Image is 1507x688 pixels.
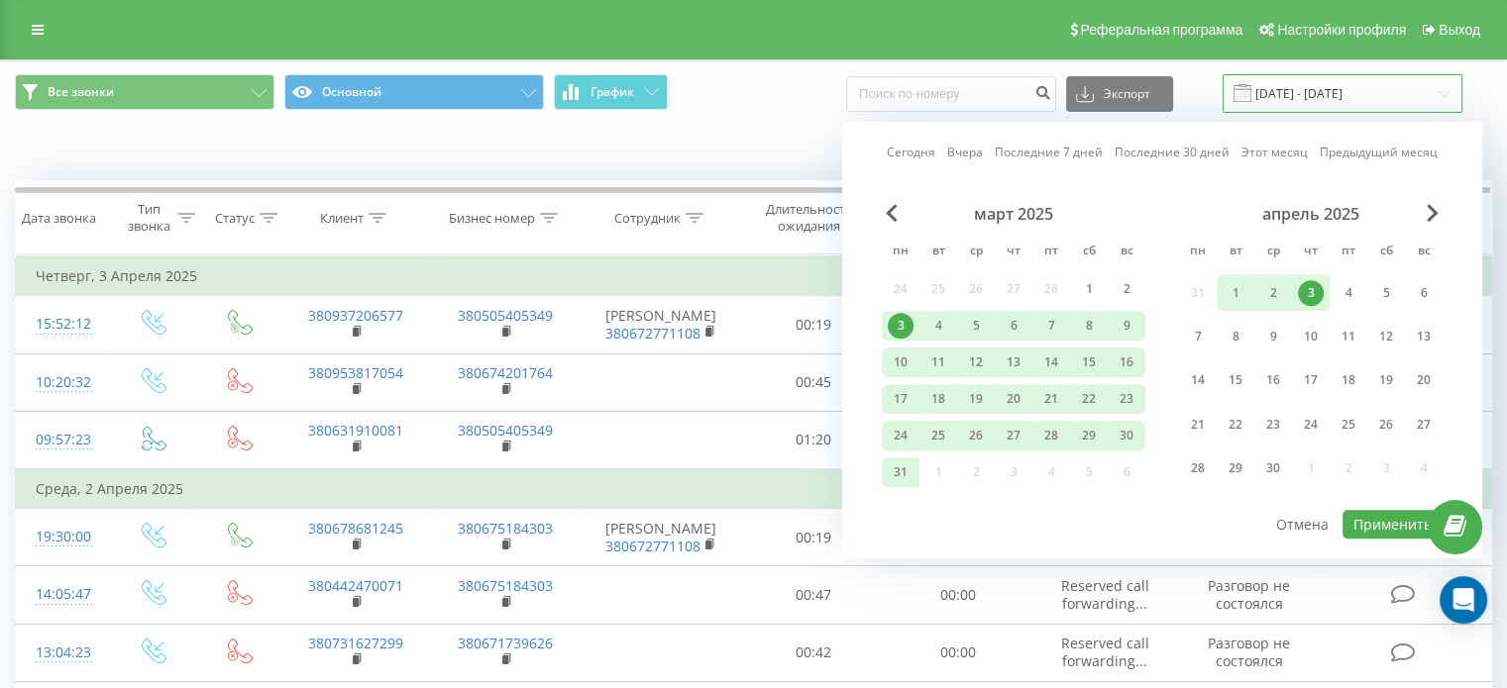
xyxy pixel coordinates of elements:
[605,324,700,343] a: 380672771108
[1292,362,1330,399] div: чт 17 апр. 2025 г.
[1336,280,1361,306] div: 4
[308,363,403,382] a: 380953817054
[1336,412,1361,438] div: 25
[888,423,914,448] div: 24
[919,384,957,414] div: вт 18 мар. 2025 г.
[1254,319,1292,355] div: ср 9 апр. 2025 г.
[1032,347,1070,377] div: пт 14 мар. 2025 г.
[1330,319,1367,355] div: пт 11 апр. 2025 г.
[1254,362,1292,399] div: ср 16 апр. 2025 г.
[1254,450,1292,487] div: ср 30 апр. 2025 г.
[36,518,88,556] div: 19:30:00
[1185,412,1211,438] div: 21
[1038,423,1064,448] div: 28
[1080,22,1242,38] span: Реферальная программа
[1217,319,1254,355] div: вт 8 апр. 2025 г.
[961,238,991,267] abbr: среда
[1179,450,1217,487] div: пн 28 апр. 2025 г.
[1367,274,1405,311] div: сб 5 апр. 2025 г.
[1334,238,1363,267] abbr: пятница
[963,386,989,412] div: 19
[760,201,859,235] div: Длительность ожидания
[1114,386,1139,412] div: 23
[925,386,951,412] div: 18
[1298,368,1324,394] div: 17
[1208,634,1290,670] span: Разговор не состоялся
[1343,510,1443,539] button: Применить
[1330,406,1367,442] div: пт 25 апр. 2025 г.
[886,204,898,222] span: Previous Month
[1405,406,1443,442] div: вс 27 апр. 2025 г.
[1336,368,1361,394] div: 18
[1001,423,1026,448] div: 27
[1241,144,1308,162] a: Этот месяц
[1367,362,1405,399] div: сб 19 апр. 2025 г.
[1371,238,1401,267] abbr: суббота
[1108,384,1145,414] div: вс 23 мар. 2025 г.
[449,210,535,227] div: Бизнес номер
[1208,576,1290,613] span: Разговор не состоялся
[1108,421,1145,450] div: вс 30 мар. 2025 г.
[1223,324,1248,349] div: 8
[995,144,1103,162] a: Последние 7 дней
[1373,412,1399,438] div: 26
[1032,384,1070,414] div: пт 21 мар. 2025 г.
[882,384,919,414] div: пн 17 мар. 2025 г.
[1411,280,1437,306] div: 6
[1292,319,1330,355] div: чт 10 апр. 2025 г.
[1066,76,1173,112] button: Экспорт
[1217,406,1254,442] div: вт 22 апр. 2025 г.
[1330,274,1367,311] div: пт 4 апр. 2025 г.
[1108,347,1145,377] div: вс 16 мар. 2025 г.
[605,537,700,555] a: 380672771108
[742,353,886,411] td: 00:45
[1296,238,1326,267] abbr: четверг
[1185,455,1211,481] div: 28
[1076,386,1102,412] div: 22
[36,575,88,614] div: 14:05:47
[581,296,742,353] td: [PERSON_NAME]
[1411,324,1437,349] div: 13
[22,210,96,227] div: Дата звонка
[1260,412,1286,438] div: 23
[886,566,1029,624] td: 00:00
[919,347,957,377] div: вт 11 мар. 2025 г.
[458,306,553,325] a: 380505405349
[1427,204,1439,222] span: Next Month
[1185,324,1211,349] div: 7
[1217,450,1254,487] div: вт 29 апр. 2025 г.
[36,634,88,672] div: 13:04:23
[1038,349,1064,375] div: 14
[925,423,951,448] div: 25
[1265,510,1340,539] button: Отмена
[1373,280,1399,306] div: 5
[963,423,989,448] div: 26
[308,306,403,325] a: 380937206577
[882,421,919,450] div: пн 24 мар. 2025 г.
[1439,22,1480,38] span: Выход
[458,519,553,538] a: 380675184303
[308,576,403,595] a: 380442470071
[1114,313,1139,339] div: 9
[957,384,995,414] div: ср 19 мар. 2025 г.
[1183,238,1213,267] abbr: понедельник
[1070,384,1108,414] div: сб 22 мар. 2025 г.
[614,210,681,227] div: Сотрудник
[458,363,553,382] a: 380674201764
[1038,386,1064,412] div: 21
[925,349,951,375] div: 11
[48,84,114,100] span: Все звонки
[1223,368,1248,394] div: 15
[1112,238,1141,267] abbr: воскресенье
[888,313,914,339] div: 3
[1114,423,1139,448] div: 30
[16,469,1492,509] td: Среда, 2 Апреля 2025
[458,576,553,595] a: 380675184303
[888,386,914,412] div: 17
[36,421,88,459] div: 09:57:23
[919,421,957,450] div: вт 25 мар. 2025 г.
[1298,280,1324,306] div: 3
[1409,238,1439,267] abbr: воскресенье
[1405,274,1443,311] div: вс 6 апр. 2025 г.
[923,238,953,267] abbr: вторник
